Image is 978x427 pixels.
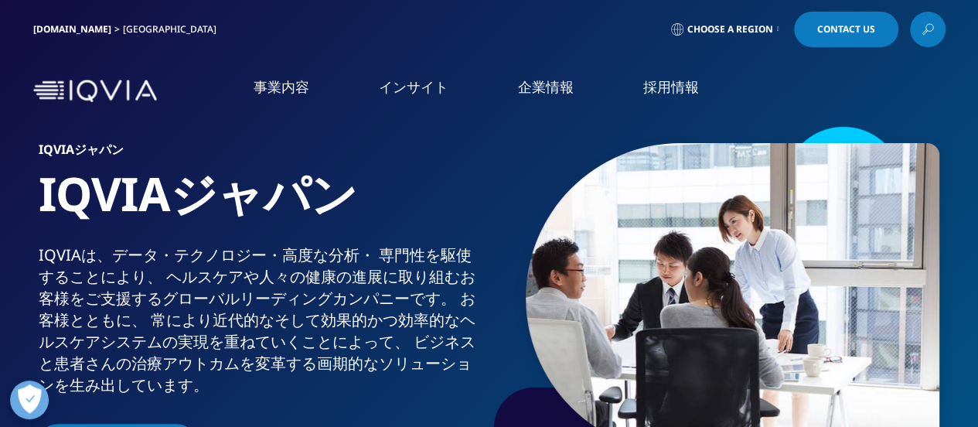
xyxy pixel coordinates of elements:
[10,381,49,419] button: 優先設定センターを開く
[817,25,875,34] span: Contact Us
[33,22,111,36] a: [DOMAIN_NAME]
[794,12,898,47] a: Contact Us
[687,23,773,36] span: Choose a Region
[39,165,483,244] h1: IQVIAジャパン
[254,77,309,97] a: 事業内容
[643,77,699,97] a: 採用情報
[379,77,448,97] a: インサイト
[518,77,574,97] a: 企業情報
[163,54,946,128] nav: Primary
[39,143,483,165] h6: IQVIAジャパン
[39,244,483,396] div: IQVIAは、​データ・​テクノロジー・​高度な​分析・​ 専門性を​駆使する​ことに​より、​ ヘルスケアや​人々の​健康の​進展に​取り組む​お客様を​ご支援​する​グローバル​リーディング...
[123,23,223,36] div: [GEOGRAPHIC_DATA]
